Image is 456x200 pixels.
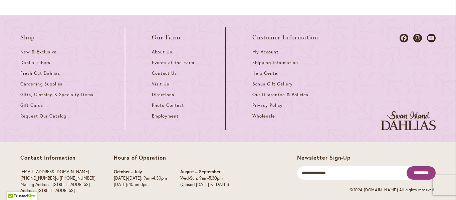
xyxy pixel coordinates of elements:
span: Gift Cards [20,103,43,108]
span: ©2024 [DOMAIN_NAME] All rights reserved. [350,187,436,192]
span: Fresh Cut Dahlias [20,70,60,76]
iframe: Launch Accessibility Center [5,176,24,195]
span: Wholesale [252,113,275,119]
span: Customer Information [252,34,318,41]
a: Dahlias on Facebook [400,34,408,42]
p: October - July [114,169,167,175]
span: About Us [152,49,172,55]
span: Our Guarantee & Policies [252,92,308,97]
a: Dahlias on Youtube [427,34,436,42]
span: New & Exclusive [20,49,57,55]
p: Contact Information [20,154,95,161]
span: Events at the Farm [152,60,194,65]
span: Dahlia Tubers [20,60,50,65]
a: [EMAIL_ADDRESS][DOMAIN_NAME] [20,169,89,175]
span: Shipping Information [252,60,298,65]
p: Hours of Operation [114,154,229,161]
span: Contact Us [152,70,177,76]
p: August – September [180,169,229,175]
p: or Mailing Address: [STREET_ADDRESS] Address: [STREET_ADDRESS] [20,169,95,194]
span: My Account [252,49,278,55]
span: Request Our Catalog [20,113,66,119]
span: Privacy Policy [252,103,283,108]
span: Help Center [252,70,279,76]
p: (Closed [DATE] & [DATE]) [180,182,229,188]
span: Shop [20,34,35,41]
a: Dahlias on Instagram [413,34,422,42]
span: Directions [152,92,174,97]
span: Visit Us [152,81,169,87]
p: Wed-Sun: 9am-5:30pm [180,175,229,182]
span: Bonus Gift Gallery [252,81,292,87]
span: Gardening Supplies [20,81,62,87]
span: Gifts, Clothing & Specialty Items [20,92,93,97]
a: [PHONE_NUMBER] [60,175,95,181]
span: Our Farm [152,34,181,41]
span: Employment [152,113,179,119]
span: Newsletter Sign-Up [297,154,350,161]
p: [DATE]: 10am-3pm [114,182,167,188]
a: [PHONE_NUMBER] [20,175,56,181]
span: Photo Contest [152,103,184,108]
p: [DATE]-[DATE]: 9am-4:30pm [114,175,167,182]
